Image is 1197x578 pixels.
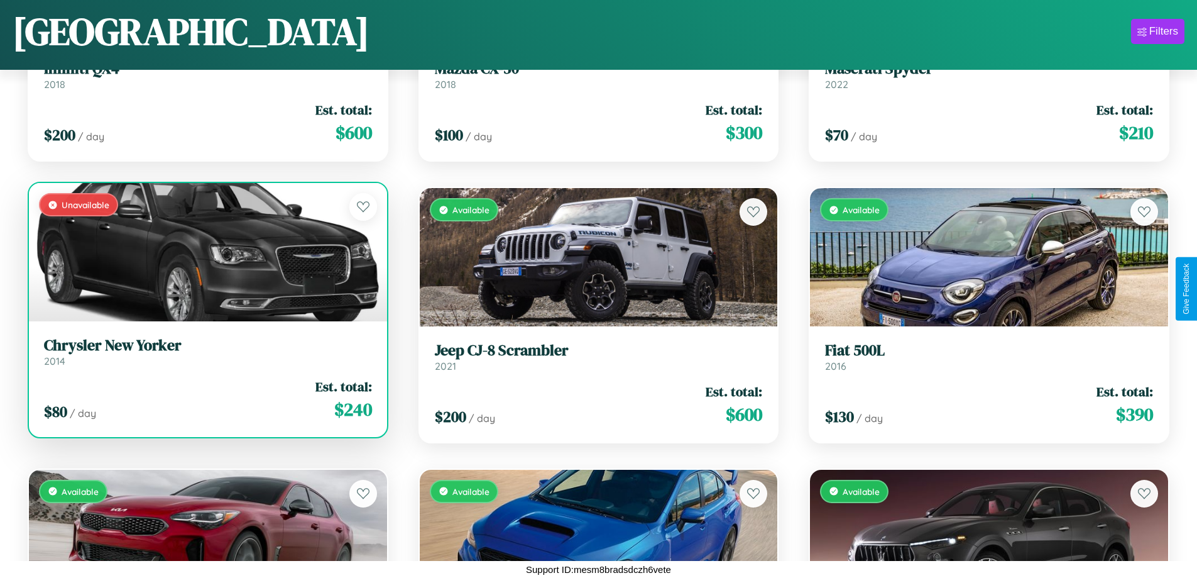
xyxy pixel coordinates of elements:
[44,355,65,367] span: 2014
[726,402,762,427] span: $ 600
[469,412,495,425] span: / day
[825,342,1153,360] h3: Fiat 500L
[825,60,1153,91] a: Maserati Spyder2022
[1096,382,1153,401] span: Est. total:
[706,101,762,119] span: Est. total:
[706,382,762,401] span: Est. total:
[44,125,75,145] span: $ 200
[13,6,369,57] h1: [GEOGRAPHIC_DATA]
[825,360,846,372] span: 2016
[334,397,372,422] span: $ 240
[1096,101,1153,119] span: Est. total:
[62,486,99,497] span: Available
[44,336,372,367] a: Chrysler New Yorker2014
[44,336,372,355] h3: Chrysler New Yorker
[315,101,372,119] span: Est. total:
[435,60,763,91] a: Mazda CX-502018
[851,130,877,143] span: / day
[62,199,109,210] span: Unavailable
[726,120,762,145] span: $ 300
[452,486,489,497] span: Available
[336,120,372,145] span: $ 600
[843,486,880,497] span: Available
[1182,264,1191,314] div: Give Feedback
[825,406,854,427] span: $ 130
[435,125,463,145] span: $ 100
[435,406,466,427] span: $ 200
[78,130,104,143] span: / day
[825,78,848,91] span: 2022
[1116,402,1153,427] span: $ 390
[843,204,880,215] span: Available
[435,78,456,91] span: 2018
[825,125,848,145] span: $ 70
[526,561,671,578] p: Support ID: mesm8bradsdczh6vete
[452,204,489,215] span: Available
[466,130,492,143] span: / day
[856,412,883,425] span: / day
[435,342,763,372] a: Jeep CJ-8 Scrambler2021
[1119,120,1153,145] span: $ 210
[44,401,67,422] span: $ 80
[825,342,1153,372] a: Fiat 500L2016
[44,60,372,91] a: Infiniti QX42018
[1131,19,1184,44] button: Filters
[315,377,372,396] span: Est. total:
[435,360,456,372] span: 2021
[44,78,65,91] span: 2018
[435,342,763,360] h3: Jeep CJ-8 Scrambler
[70,407,96,420] span: / day
[1149,25,1178,38] div: Filters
